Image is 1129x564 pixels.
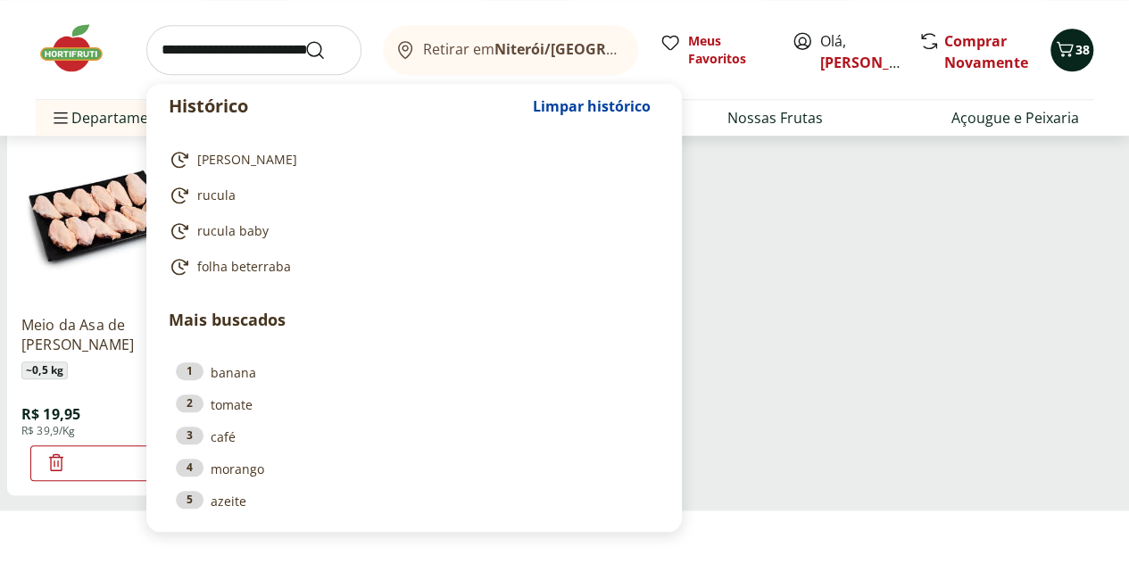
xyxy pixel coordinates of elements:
span: ~ 0,5 kg [21,361,68,379]
a: [PERSON_NAME] [169,149,652,170]
button: Menu [50,96,71,139]
div: 2 [176,394,203,412]
input: search [146,25,361,75]
a: Nossas Frutas [727,107,823,129]
span: Departamentos [50,96,178,139]
button: Carrinho [1050,29,1093,71]
a: Comprar Novamente [944,31,1028,72]
span: Meus Favoritos [688,32,770,68]
a: 3café [176,427,652,446]
a: 1banana [176,362,652,382]
span: rucula [197,187,236,204]
span: Retirar em [423,41,620,57]
button: Retirar emNiterói/[GEOGRAPHIC_DATA] [383,25,638,75]
span: Limpar histórico [533,99,651,113]
button: Limpar histórico [524,85,660,128]
span: Olá, [820,30,900,73]
a: Meio da Asa de [PERSON_NAME] [21,315,191,354]
p: Mais buscados [169,308,660,332]
div: 3 [176,427,203,444]
a: Açougue e Peixaria [951,107,1079,129]
span: 38 [1075,41,1090,58]
div: 1 [176,362,203,380]
div: 5 [176,491,203,509]
a: 4morango [176,459,652,478]
div: 4 [176,459,203,477]
a: [PERSON_NAME] [820,53,936,72]
b: Niterói/[GEOGRAPHIC_DATA] [494,39,698,59]
a: Meus Favoritos [660,32,770,68]
p: Histórico [169,94,524,119]
button: Submit Search [304,39,347,61]
a: rucula [169,185,652,206]
a: rucula baby [169,220,652,242]
a: 5azeite [176,491,652,510]
span: rucula baby [197,222,269,240]
span: R$ 39,9/Kg [21,424,76,438]
span: R$ 19,95 [21,404,80,424]
img: Hortifruti [36,21,125,75]
a: 2tomate [176,394,652,414]
img: Meio da Asa de Frango Resfriado [21,131,191,301]
span: [PERSON_NAME] [197,151,297,169]
a: folha beterraba [169,256,652,278]
span: folha beterraba [197,258,291,276]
